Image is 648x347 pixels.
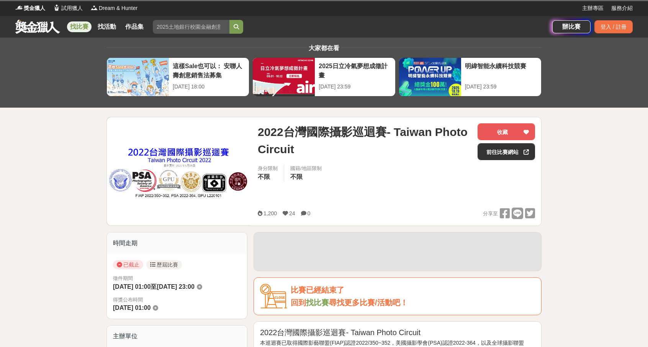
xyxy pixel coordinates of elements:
[289,210,295,216] span: 24
[113,296,241,304] span: 得獎公布時間
[90,4,98,11] img: Logo
[24,4,45,12] span: 獎金獵人
[258,165,278,172] div: 身分限制
[552,20,591,33] a: 辦比賽
[594,20,633,33] div: 登入 / 註冊
[53,4,83,12] a: Logo試用獵人
[258,173,270,180] span: 不限
[106,57,249,97] a: 這樣Sale也可以： 安聯人壽創意銷售法募集[DATE] 18:00
[113,275,133,281] span: 徵件期間
[157,283,194,290] span: [DATE] 23:00
[329,298,408,307] span: 尋找更多比賽/活動吧！
[173,83,245,91] div: [DATE] 18:00
[308,210,311,216] span: 0
[263,210,277,216] span: 1,200
[399,57,542,97] a: 明緯智能永續科技競賽[DATE] 23:59
[307,45,341,51] span: 大家都在看
[260,284,287,309] img: Icon
[582,4,604,12] a: 主辦專區
[107,117,250,225] img: Cover Image
[291,284,535,296] div: 比賽已經結束了
[99,4,137,12] span: Dream & Hunter
[15,4,45,12] a: Logo獎金獵人
[478,123,535,140] button: 收藏
[107,232,247,254] div: 時間走期
[319,62,391,79] div: 2025日立冷氣夢想成徵計畫
[306,298,329,307] a: 找比賽
[319,83,391,91] div: [DATE] 23:59
[478,143,535,160] a: 前往比賽網站
[15,4,23,11] img: Logo
[67,21,92,32] a: 找比賽
[465,83,537,91] div: [DATE] 23:59
[90,4,137,12] a: LogoDream & Hunter
[290,173,303,180] span: 不限
[611,4,633,12] a: 服務介紹
[146,260,182,269] a: 歷屆比賽
[291,298,306,307] span: 回到
[260,328,535,337] h2: 2022台灣國際攝影巡迴賽- Taiwan Photo Circuit
[61,4,83,12] span: 試用獵人
[252,57,395,97] a: 2025日立冷氣夢想成徵計畫[DATE] 23:59
[113,304,151,311] span: [DATE] 01:00
[53,4,61,11] img: Logo
[483,208,498,219] span: 分享至
[173,62,245,79] div: 這樣Sale也可以： 安聯人壽創意銷售法募集
[290,165,322,172] div: 國籍/地區限制
[153,20,229,34] input: 2025土地銀行校園金融創意挑戰賽：從你出發 開啟智慧金融新頁
[151,283,157,290] span: 至
[465,62,537,79] div: 明緯智能永續科技競賽
[95,21,119,32] a: 找活動
[107,326,247,347] div: 主辦單位
[122,21,147,32] a: 作品集
[113,260,143,269] span: 已截止
[258,123,471,158] span: 2022台灣國際攝影巡迴賽- Taiwan Photo Circuit
[113,283,151,290] span: [DATE] 01:00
